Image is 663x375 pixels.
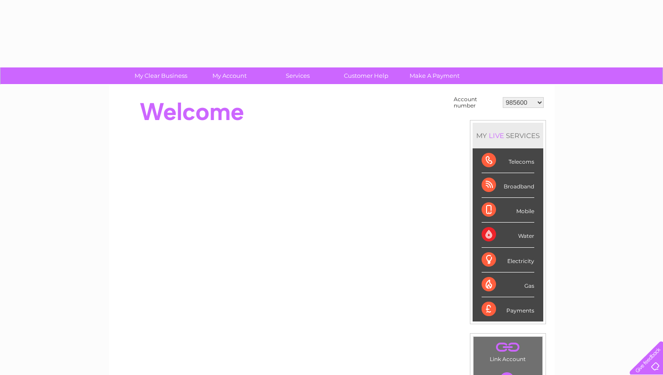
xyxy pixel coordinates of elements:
div: Water [482,223,534,247]
div: Gas [482,272,534,297]
div: LIVE [487,131,506,140]
div: Electricity [482,248,534,272]
div: Payments [482,297,534,321]
a: My Account [192,67,266,84]
td: Account number [451,94,501,111]
div: Mobile [482,198,534,223]
a: Customer Help [329,67,403,84]
a: Make A Payment [397,67,472,84]
a: . [476,339,540,355]
div: MY SERVICES [473,123,543,148]
div: Broadband [482,173,534,198]
a: My Clear Business [124,67,198,84]
td: Link Account [473,336,543,365]
div: Telecoms [482,148,534,173]
a: Services [261,67,335,84]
